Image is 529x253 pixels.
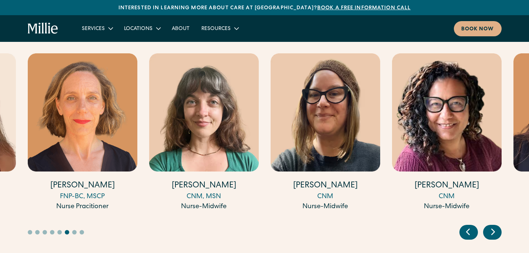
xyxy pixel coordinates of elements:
[65,230,69,234] button: Go to slide 6
[166,22,195,34] a: About
[149,53,259,213] div: 12 / 17
[392,180,502,192] h4: [PERSON_NAME]
[28,23,58,34] a: home
[118,22,166,34] div: Locations
[271,202,380,212] div: Nurse-Midwife
[392,53,502,212] a: [PERSON_NAME]CNMNurse-Midwife
[271,53,380,212] a: [PERSON_NAME]CNMNurse-Midwife
[149,53,259,212] a: [PERSON_NAME]CNM, MSNNurse-Midwife
[271,192,380,202] div: CNM
[195,22,244,34] div: Resources
[72,230,77,234] button: Go to slide 7
[454,21,502,36] a: Book now
[80,230,84,234] button: Go to slide 8
[459,225,478,240] div: Previous slide
[28,192,137,202] div: FNP-BC, MSCP
[149,180,259,192] h4: [PERSON_NAME]
[57,230,62,234] button: Go to slide 5
[28,53,137,212] a: [PERSON_NAME]FNP-BC, MSCPNurse Pracitioner
[50,230,54,234] button: Go to slide 4
[149,192,259,202] div: CNM, MSN
[392,192,502,202] div: CNM
[82,25,105,33] div: Services
[392,202,502,212] div: Nurse-Midwife
[317,6,411,11] a: Book a free information call
[35,230,40,234] button: Go to slide 2
[124,25,153,33] div: Locations
[149,202,259,212] div: Nurse-Midwife
[28,230,32,234] button: Go to slide 1
[483,225,502,240] div: Next slide
[76,22,118,34] div: Services
[271,53,380,213] div: 13 / 17
[201,25,231,33] div: Resources
[271,180,380,192] h4: [PERSON_NAME]
[28,202,137,212] div: Nurse Pracitioner
[43,230,47,234] button: Go to slide 3
[28,180,137,192] h4: [PERSON_NAME]
[392,53,502,213] div: 14 / 17
[28,53,137,213] div: 11 / 17
[461,26,494,33] div: Book now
